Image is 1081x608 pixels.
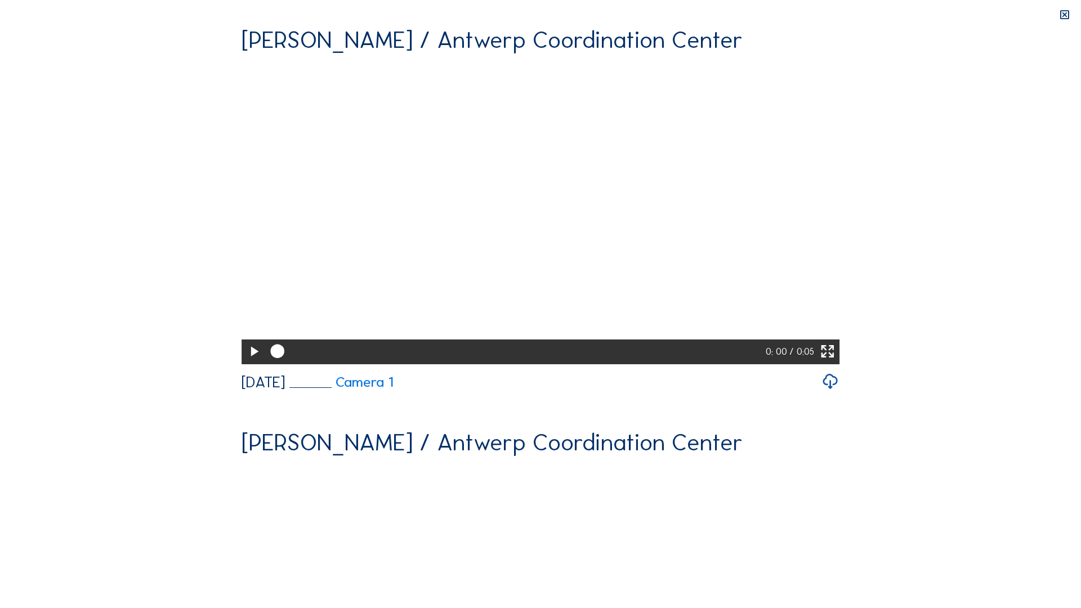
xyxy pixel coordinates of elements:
[289,375,394,389] a: Camera 1
[242,63,839,362] video: Your browser does not support the video tag.
[242,374,285,390] div: [DATE]
[242,28,743,52] div: [PERSON_NAME] / Antwerp Coordination Center
[242,431,743,454] div: [PERSON_NAME] / Antwerp Coordination Center
[766,339,789,364] div: 0: 00
[789,339,814,364] div: / 0:05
